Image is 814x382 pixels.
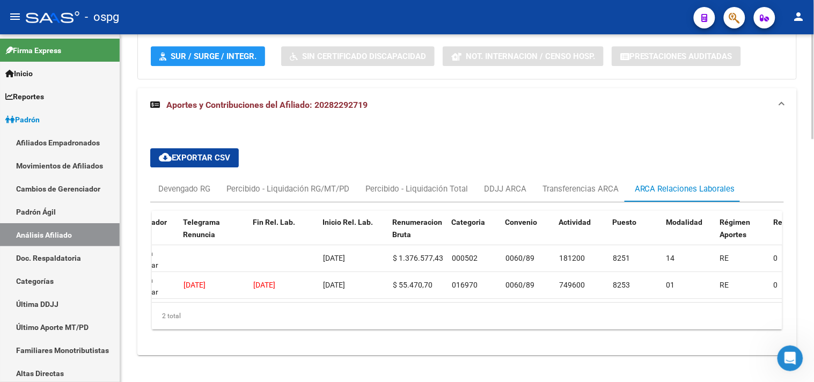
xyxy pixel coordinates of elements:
span: [DATE] [253,281,275,289]
span: SUR / SURGE / INTEGR. [171,52,256,61]
span: $ 1.376.577,43 [393,254,443,262]
span: 14 [666,254,675,262]
datatable-header-cell: Fin Rel. Lab. [249,211,319,258]
span: 181200 [559,254,585,262]
span: 01 [666,281,675,289]
datatable-header-cell: Puesto [608,211,662,258]
datatable-header-cell: Convenio [501,211,555,258]
span: RE [720,254,729,262]
datatable-header-cell: Régimen Aportes [716,211,769,258]
span: Telegrama Renuncia [184,218,221,239]
mat-icon: person [793,10,805,23]
span: Exportar CSV [159,153,230,163]
mat-icon: cloud_download [159,151,172,164]
button: Prestaciones Auditadas [612,46,741,66]
datatable-header-cell: Actividad [555,211,608,258]
button: SUR / SURGE / INTEGR. [151,46,265,66]
datatable-header-cell: Categoria [448,211,501,258]
span: 749600 [559,281,585,289]
button: Sin Certificado Discapacidad [281,46,435,66]
span: [DATE] [323,281,345,289]
span: Fin Rel. Lab. [253,218,296,226]
div: Percibido - Liquidación RG/MT/PD [226,183,349,195]
span: 0060/89 [505,281,534,289]
mat-expansion-panel-header: Aportes y Contribuciones del Afiliado: 20282292719 [137,88,797,122]
span: [DATE] [323,254,345,262]
span: 0 [774,254,778,262]
span: Inicio Rel. Lab. [323,218,373,226]
mat-icon: menu [9,10,21,23]
span: Puesto [613,218,637,226]
span: Sin Certificado Discapacidad [302,52,426,61]
span: 000502 [452,254,478,262]
span: 0060/89 [505,254,534,262]
datatable-header-cell: Inicio Rel. Lab. [319,211,388,258]
span: Inicio [5,68,33,79]
div: DDJJ ARCA [484,183,526,195]
span: Categoria [452,218,486,226]
div: 2 total [152,303,782,329]
span: Aportes y Contribuciones del Afiliado: 20282292719 [166,100,368,110]
span: 016970 [452,281,478,289]
datatable-header-cell: Telegrama Renuncia [179,211,249,258]
span: 8251 [613,254,630,262]
datatable-header-cell: Modalidad [662,211,716,258]
span: Actividad [559,218,591,226]
span: Prestaciones Auditadas [629,52,732,61]
div: Aportes y Contribuciones del Afiliado: 20282292719 [137,122,797,355]
span: Gerenciador [124,218,167,226]
div: ARCA Relaciones Laborales [635,183,735,195]
span: Régimen Aportes [720,218,751,239]
button: Exportar CSV [150,148,239,167]
span: [DATE] [184,281,206,289]
div: Percibido - Liquidación Total [365,183,468,195]
datatable-header-cell: Renumeracion Bruta [388,211,448,258]
div: Devengado RG [158,183,210,195]
iframe: Intercom live chat [778,346,803,371]
span: 8253 [613,281,630,289]
span: Padrón [5,114,40,126]
span: Renumeracion Bruta [393,218,443,239]
span: Firma Express [5,45,61,56]
span: Modalidad [666,218,703,226]
span: - ospg [85,5,119,29]
span: Reportes [5,91,44,102]
span: Not. Internacion / Censo Hosp. [466,52,595,61]
span: $ 55.470,70 [393,281,432,289]
span: Convenio [505,218,538,226]
button: Not. Internacion / Censo Hosp. [443,46,604,66]
div: Transferencias ARCA [542,183,619,195]
span: RE [720,281,729,289]
span: 0 [774,281,778,289]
